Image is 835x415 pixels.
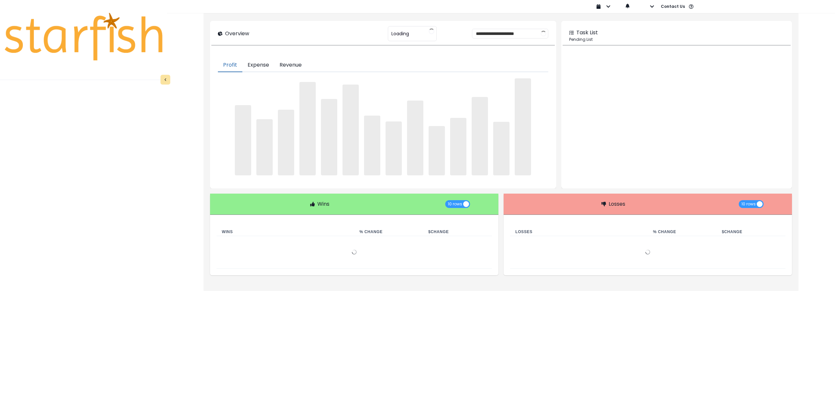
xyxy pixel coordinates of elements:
[472,97,488,175] span: ‌
[515,78,531,175] span: ‌
[648,228,717,236] th: % Change
[493,122,509,175] span: ‌
[317,200,329,208] p: Wins
[299,82,316,175] span: ‌
[235,105,251,175] span: ‌
[321,99,337,175] span: ‌
[741,200,756,208] span: 10 rows
[609,200,625,208] p: Losses
[225,30,249,38] p: Overview
[510,228,648,236] th: Losses
[576,29,598,37] p: Task List
[423,228,492,236] th: $ Change
[407,101,423,175] span: ‌
[274,58,307,72] button: Revenue
[450,118,466,175] span: ‌
[717,228,785,236] th: $ Change
[256,119,273,175] span: ‌
[278,110,294,175] span: ‌
[429,126,445,175] span: ‌
[386,121,402,175] span: ‌
[391,27,409,40] span: Loading
[218,58,242,72] button: Profit
[242,58,274,72] button: Expense
[342,85,359,175] span: ‌
[354,228,423,236] th: % Change
[569,37,784,42] p: Pending List
[448,200,462,208] span: 10 rows
[217,228,354,236] th: Wins
[364,116,380,175] span: ‌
